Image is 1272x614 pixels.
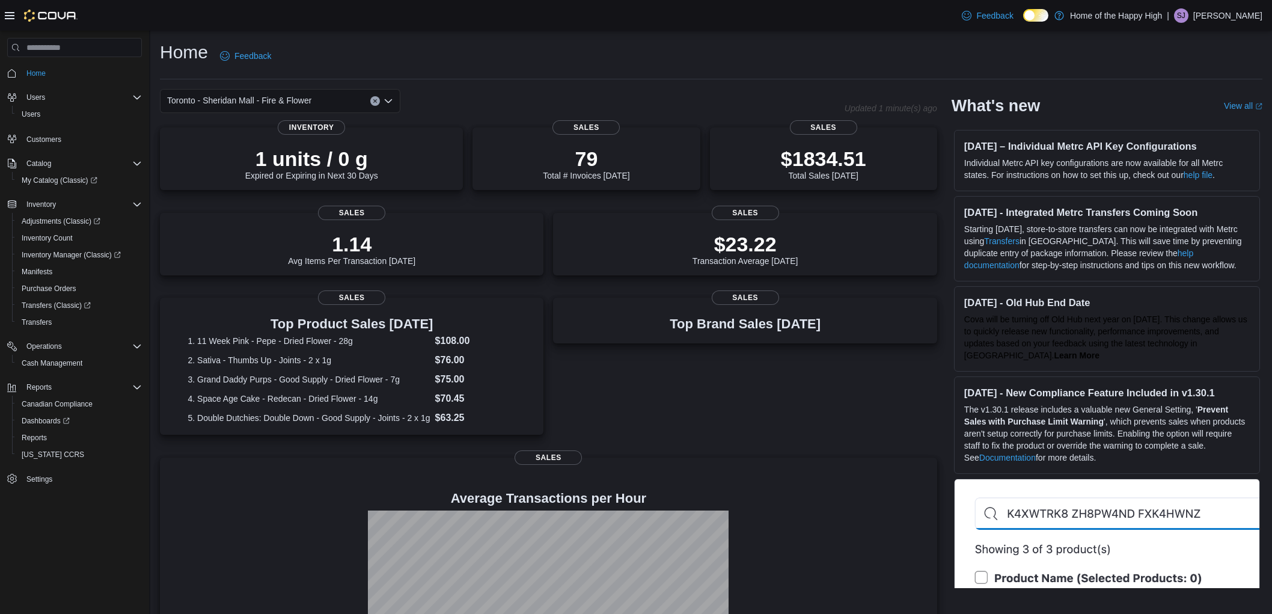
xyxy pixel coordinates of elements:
button: [US_STATE] CCRS [12,446,147,463]
svg: External link [1255,103,1262,110]
a: Adjustments (Classic) [17,214,105,229]
a: My Catalog (Classic) [12,172,147,189]
dd: $75.00 [435,372,516,387]
span: [US_STATE] CCRS [22,450,84,459]
a: Inventory Manager (Classic) [17,248,126,262]
span: Operations [26,342,62,351]
p: 1 units / 0 g [245,147,378,171]
p: The v1.30.1 release includes a valuable new General Setting, ' ', which prevents sales when produ... [964,404,1250,464]
button: Cash Management [12,355,147,372]
span: Inventory [26,200,56,209]
span: Users [22,109,40,119]
span: Adjustments (Classic) [17,214,142,229]
span: Reports [22,433,47,443]
span: Customers [26,135,61,144]
span: Sales [790,120,857,135]
a: Dashboards [12,413,147,429]
nav: Complex example [7,60,142,519]
a: Transfers [17,315,57,330]
dd: $76.00 [435,353,516,367]
dt: 2. Sativa - Thumbs Up - Joints - 2 x 1g [188,354,430,366]
span: Home [22,66,142,81]
a: Dashboards [17,414,75,428]
p: 79 [543,147,629,171]
dd: $108.00 [435,334,516,348]
span: Transfers (Classic) [22,301,91,310]
a: Settings [22,472,57,487]
a: [US_STATE] CCRS [17,447,89,462]
a: Inventory Manager (Classic) [12,247,147,263]
a: Reports [17,431,52,445]
button: Reports [12,429,147,446]
span: Dashboards [22,416,70,426]
span: Sales [318,290,385,305]
a: Documentation [979,453,1036,462]
span: Canadian Compliance [22,399,93,409]
dt: 3. Grand Daddy Purps - Good Supply - Dried Flower - 7g [188,373,430,385]
div: Stephanie James Guadron [1174,8,1188,23]
button: Canadian Compliance [12,396,147,413]
span: Settings [22,471,142,487]
a: Adjustments (Classic) [12,213,147,230]
p: Updated 1 minute(s) ago [845,103,937,113]
span: Manifests [22,267,52,277]
span: Feedback [976,10,1013,22]
span: Inventory [278,120,345,135]
span: Cash Management [22,358,82,368]
span: Transfers [17,315,142,330]
p: 1.14 [288,232,415,256]
span: Canadian Compliance [17,397,142,411]
span: Customers [22,131,142,146]
input: Dark Mode [1023,9,1048,22]
button: Reports [2,379,147,396]
h2: What's new [952,96,1040,115]
span: Inventory Count [17,231,142,245]
span: Inventory Manager (Classic) [17,248,142,262]
span: Users [26,93,45,102]
div: Total # Invoices [DATE] [543,147,629,180]
button: Catalog [2,155,147,172]
p: Individual Metrc API key configurations are now available for all Metrc states. For instructions ... [964,157,1250,181]
button: Inventory [2,196,147,213]
h3: [DATE] – Individual Metrc API Key Configurations [964,140,1250,152]
span: Inventory [22,197,142,212]
a: Feedback [957,4,1018,28]
button: Settings [2,470,147,488]
span: Feedback [234,50,271,62]
div: Total Sales [DATE] [781,147,866,180]
span: Users [17,107,142,121]
span: Toronto - Sheridan Mall - Fire & Flower [167,93,311,108]
h3: [DATE] - New Compliance Feature Included in v1.30.1 [964,387,1250,399]
button: Open list of options [384,96,393,106]
button: Transfers [12,314,147,331]
span: Users [22,90,142,105]
span: Cash Management [17,356,142,370]
dt: 1. 11 Week Pink - Pepe - Dried Flower - 28g [188,335,430,347]
button: Catalog [22,156,56,171]
a: Transfers (Classic) [12,297,147,314]
span: My Catalog (Classic) [22,176,97,185]
a: Learn More [1054,351,1099,360]
span: Settings [26,474,52,484]
div: Avg Items Per Transaction [DATE] [288,232,415,266]
dd: $63.25 [435,411,516,425]
h3: [DATE] - Old Hub End Date [964,296,1250,309]
span: Dashboards [17,414,142,428]
button: Customers [2,130,147,147]
a: Feedback [215,44,276,68]
dd: $70.45 [435,391,516,406]
span: Purchase Orders [17,281,142,296]
button: Inventory [22,197,61,212]
span: Operations [22,339,142,354]
p: [PERSON_NAME] [1193,8,1262,23]
button: Home [2,64,147,82]
span: Reports [17,431,142,445]
a: Purchase Orders [17,281,81,296]
button: Users [12,106,147,123]
a: My Catalog (Classic) [17,173,102,188]
button: Purchase Orders [12,280,147,297]
span: Sales [552,120,620,135]
button: Users [22,90,50,105]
